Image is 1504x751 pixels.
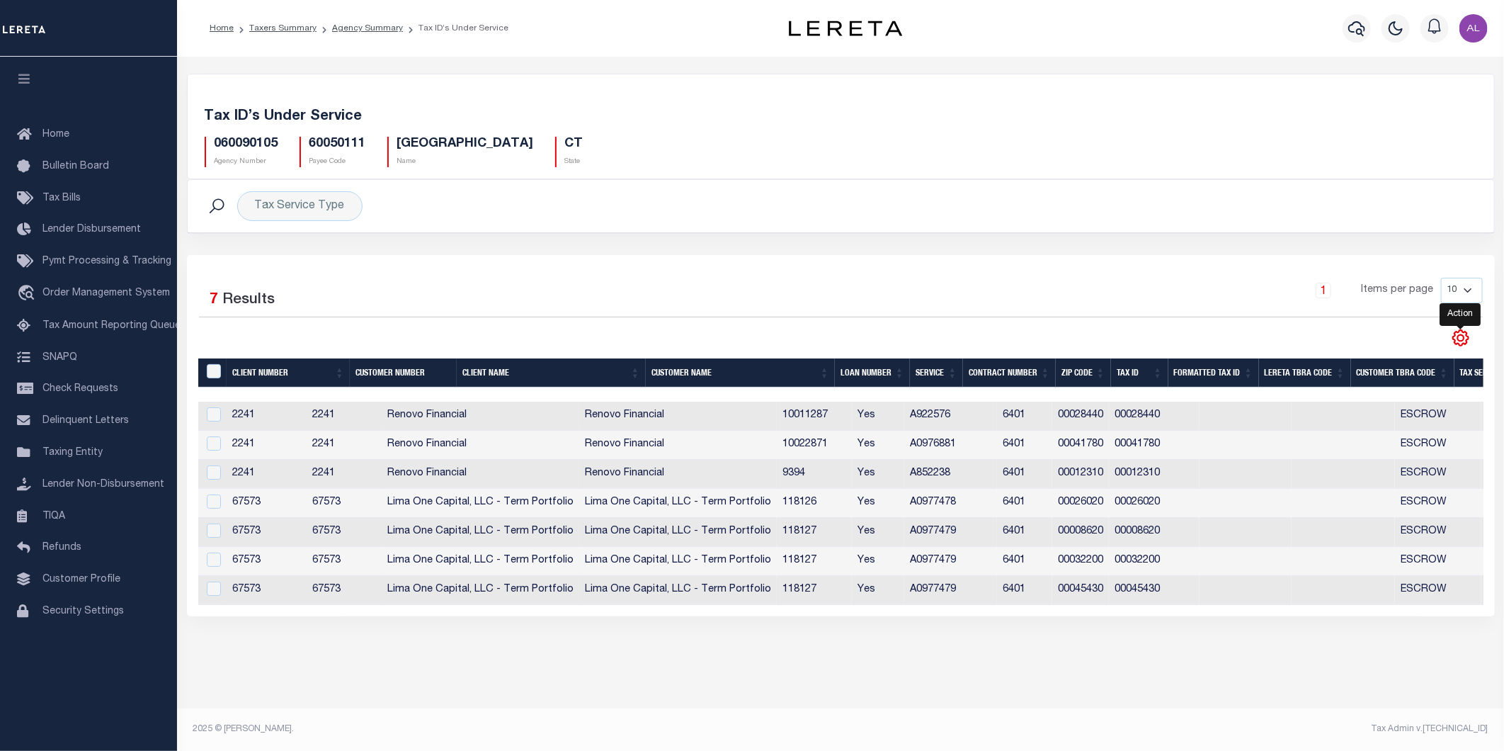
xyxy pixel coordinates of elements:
td: Renovo Financial [382,460,579,489]
li: Tax ID’s Under Service [403,22,508,35]
td: Renovo Financial [382,431,579,460]
td: Renovo Financial [579,460,777,489]
th: Customer Name: activate to sort column ascending [646,358,835,388]
p: State [565,157,583,167]
td: 67573 [227,576,307,605]
td: ESCROW [1395,547,1481,576]
span: Bulletin Board [42,162,109,171]
td: 00045430 [1109,576,1200,605]
td: A0977479 [904,576,997,605]
td: A922576 [904,402,997,431]
i: travel_explore [17,285,40,303]
td: A0976881 [904,431,997,460]
td: A0977478 [904,489,997,518]
img: logo-dark.svg [789,21,902,36]
td: Yes [852,547,904,576]
td: ESCROW [1395,576,1481,605]
td: Renovo Financial [382,402,579,431]
span: Home [42,130,69,140]
th: Tax ID: activate to sort column ascending [1111,358,1168,388]
span: TIQA [42,511,65,521]
span: Order Management System [42,288,170,298]
td: 00028440 [1109,402,1200,431]
p: Payee Code [309,157,366,167]
a: Taxers Summary [249,24,317,33]
td: 6401 [997,431,1052,460]
td: 118127 [777,518,852,547]
img: svg+xml;base64,PHN2ZyB4bWxucz0iaHR0cDovL3d3dy53My5vcmcvMjAwMC9zdmciIHBvaW50ZXItZXZlbnRzPSJub25lIi... [1459,14,1488,43]
span: Lender Non-Disbursement [42,480,164,490]
td: Yes [852,460,904,489]
td: 67573 [227,518,307,547]
th: Service: activate to sort column ascending [910,358,963,388]
p: Agency Number [215,157,278,167]
span: Customer Profile [42,575,120,585]
span: Pymt Processing & Tracking [42,256,171,266]
span: 7 [210,293,219,307]
td: 6401 [997,489,1052,518]
td: ESCROW [1395,518,1481,547]
td: 00028440 [1052,402,1109,431]
td: Lima One Capital, LLC - Term Portfolio [579,518,777,547]
th: &nbsp; [198,358,227,388]
h5: 060090105 [215,137,278,152]
h5: [GEOGRAPHIC_DATA] [397,137,534,152]
td: 10011287 [777,402,852,431]
td: 2241 [227,431,307,460]
td: 67573 [307,489,382,518]
td: 118126 [777,489,852,518]
td: Lima One Capital, LLC - Term Portfolio [382,547,579,576]
span: Tax Bills [42,193,81,203]
th: Customer TBRA Code: activate to sort column ascending [1351,358,1454,388]
td: A0977479 [904,547,997,576]
p: Name [397,157,534,167]
td: Lima One Capital, LLC - Term Portfolio [382,489,579,518]
label: Results [223,289,275,312]
span: Taxing Entity [42,448,103,458]
td: 67573 [227,489,307,518]
td: Lima One Capital, LLC - Term Portfolio [579,547,777,576]
th: Loan Number: activate to sort column ascending [835,358,910,388]
td: 00041780 [1052,431,1109,460]
th: Formatted Tax ID: activate to sort column ascending [1168,358,1259,388]
span: Lender Disbursement [42,225,141,235]
td: Lima One Capital, LLC - Term Portfolio [382,576,579,605]
td: 67573 [227,547,307,576]
td: 00032200 [1109,547,1200,576]
a: Agency Summary [332,24,403,33]
td: 6401 [997,576,1052,605]
h5: Tax ID’s Under Service [205,108,1477,125]
td: 00032200 [1052,547,1109,576]
td: 2241 [307,460,382,489]
span: Security Settings [42,606,124,616]
td: 67573 [307,547,382,576]
td: 00026020 [1109,489,1200,518]
td: ESCROW [1395,431,1481,460]
td: 6401 [997,547,1052,576]
td: Lima One Capital, LLC - Term Portfolio [382,518,579,547]
div: Action [1440,303,1481,326]
td: Renovo Financial [579,431,777,460]
td: Lima One Capital, LLC - Term Portfolio [579,489,777,518]
span: SNAPQ [42,352,77,362]
td: 10022871 [777,431,852,460]
td: 118127 [777,576,852,605]
td: 00026020 [1052,489,1109,518]
td: Renovo Financial [579,402,777,431]
td: A852238 [904,460,997,489]
span: Items per page [1362,283,1434,298]
td: Yes [852,431,904,460]
span: Refunds [42,543,81,553]
th: Customer Number [350,358,457,388]
td: ESCROW [1395,402,1481,431]
td: Yes [852,489,904,518]
td: 118127 [777,547,852,576]
th: LERETA TBRA Code: activate to sort column ascending [1259,358,1351,388]
span: Tax Amount Reporting Queue [42,321,181,331]
a: Home [210,24,234,33]
span: Check Requests [42,384,118,394]
th: Contract Number: activate to sort column ascending [963,358,1056,388]
td: 67573 [307,518,382,547]
td: 6401 [997,518,1052,547]
td: Yes [852,518,904,547]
